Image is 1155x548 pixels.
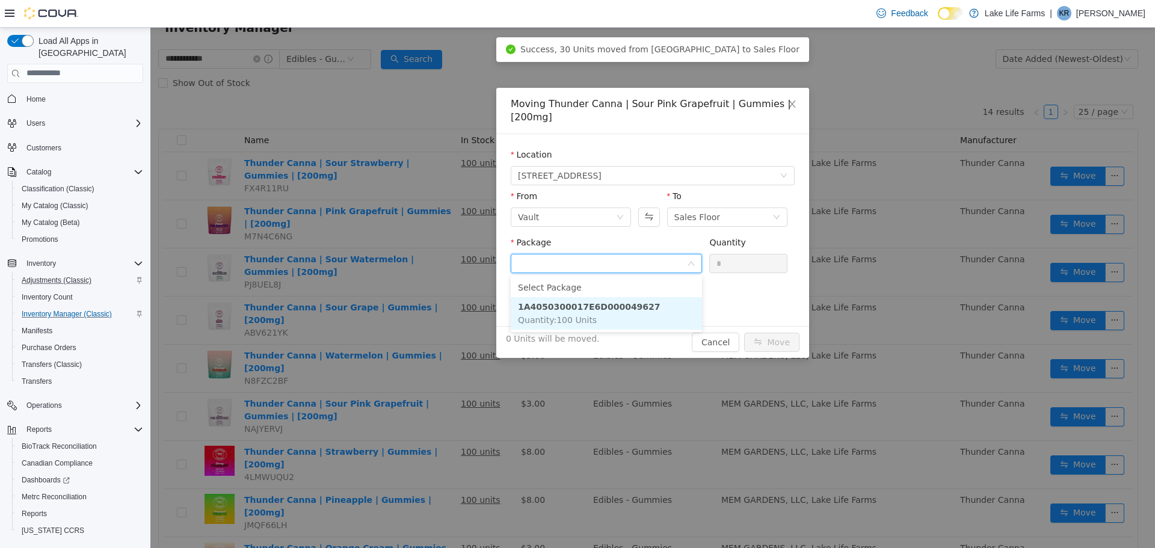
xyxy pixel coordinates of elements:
[17,357,87,372] a: Transfers (Classic)
[12,322,148,339] button: Manifests
[12,231,148,248] button: Promotions
[17,374,57,389] a: Transfers
[26,94,46,104] span: Home
[26,259,56,268] span: Inventory
[17,439,102,454] a: BioTrack Reconciliation
[22,201,88,211] span: My Catalog (Classic)
[12,289,148,306] button: Inventory Count
[17,456,97,470] a: Canadian Compliance
[368,288,446,297] span: Quantity : 100 Units
[17,215,143,230] span: My Catalog (Beta)
[356,305,449,318] span: 0 Units will be moved.
[12,455,148,472] button: Canadian Compliance
[17,340,143,355] span: Purchase Orders
[2,255,148,272] button: Inventory
[17,490,143,504] span: Metrc Reconciliation
[891,7,928,19] span: Feedback
[360,250,552,269] li: Select Package
[22,218,80,227] span: My Catalog (Beta)
[22,526,84,535] span: [US_STATE] CCRS
[17,307,117,321] a: Inventory Manager (Classic)
[34,35,143,59] span: Load All Apps in [GEOGRAPHIC_DATA]
[2,115,148,132] button: Users
[22,256,61,271] button: Inventory
[22,165,56,179] button: Catalog
[630,144,637,153] i: icon: down
[22,326,52,336] span: Manifests
[517,164,531,173] label: To
[524,180,570,199] div: Sales Floor
[17,273,96,288] a: Adjustments (Classic)
[17,232,63,247] a: Promotions
[872,1,932,25] a: Feedback
[22,458,93,468] span: Canadian Compliance
[17,182,99,196] a: Classification (Classic)
[360,70,644,96] div: Moving Thunder Canna | Sour Pink Grapefruit | Gummies | [200mg]
[594,305,649,324] button: icon: swapMove
[22,235,58,244] span: Promotions
[12,214,148,231] button: My Catalog (Beta)
[24,7,78,19] img: Cova
[559,227,636,245] input: Quantity
[26,425,52,434] span: Reports
[17,290,78,304] a: Inventory Count
[17,324,143,338] span: Manifests
[2,164,148,180] button: Catalog
[22,377,52,386] span: Transfers
[26,167,51,177] span: Catalog
[17,506,143,521] span: Reports
[12,306,148,322] button: Inventory Manager (Classic)
[22,140,143,155] span: Customers
[17,340,81,355] a: Purchase Orders
[12,488,148,505] button: Metrc Reconciliation
[623,186,630,194] i: icon: down
[22,184,94,194] span: Classification (Classic)
[22,360,82,369] span: Transfers (Classic)
[370,17,649,26] span: Success, 30 Units moved from [GEOGRAPHIC_DATA] to Sales Floor
[356,17,365,26] i: icon: check-circle
[17,523,89,538] a: [US_STATE] CCRS
[2,421,148,438] button: Reports
[637,72,647,81] i: icon: close
[17,290,143,304] span: Inventory Count
[360,210,401,220] label: Package
[17,199,93,213] a: My Catalog (Classic)
[22,422,57,437] button: Reports
[22,343,76,353] span: Purchase Orders
[2,139,148,156] button: Customers
[625,60,659,94] button: Close
[2,397,148,414] button: Operations
[12,272,148,289] button: Adjustments (Classic)
[17,473,143,487] span: Dashboards
[22,475,70,485] span: Dashboards
[17,199,143,213] span: My Catalog (Classic)
[368,274,510,284] strong: 1A4050300017E6D000049627
[12,505,148,522] button: Reports
[12,197,148,214] button: My Catalog (Classic)
[22,92,51,106] a: Home
[368,139,451,157] span: 4116 17 Mile Road
[22,509,47,519] span: Reports
[22,398,67,413] button: Operations
[17,273,143,288] span: Adjustments (Classic)
[22,165,143,179] span: Catalog
[1057,6,1071,20] div: Kate Rossow
[17,357,143,372] span: Transfers (Classic)
[12,373,148,390] button: Transfers
[368,180,389,199] div: Vault
[17,215,85,230] a: My Catalog (Beta)
[2,90,148,108] button: Home
[537,232,544,241] i: icon: down
[17,506,52,521] a: Reports
[17,523,143,538] span: Washington CCRS
[22,398,143,413] span: Operations
[368,228,537,246] input: Package
[22,309,112,319] span: Inventory Manager (Classic)
[12,180,148,197] button: Classification (Classic)
[12,339,148,356] button: Purchase Orders
[22,141,66,155] a: Customers
[938,7,963,20] input: Dark Mode
[1059,6,1070,20] span: KR
[17,473,75,487] a: Dashboards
